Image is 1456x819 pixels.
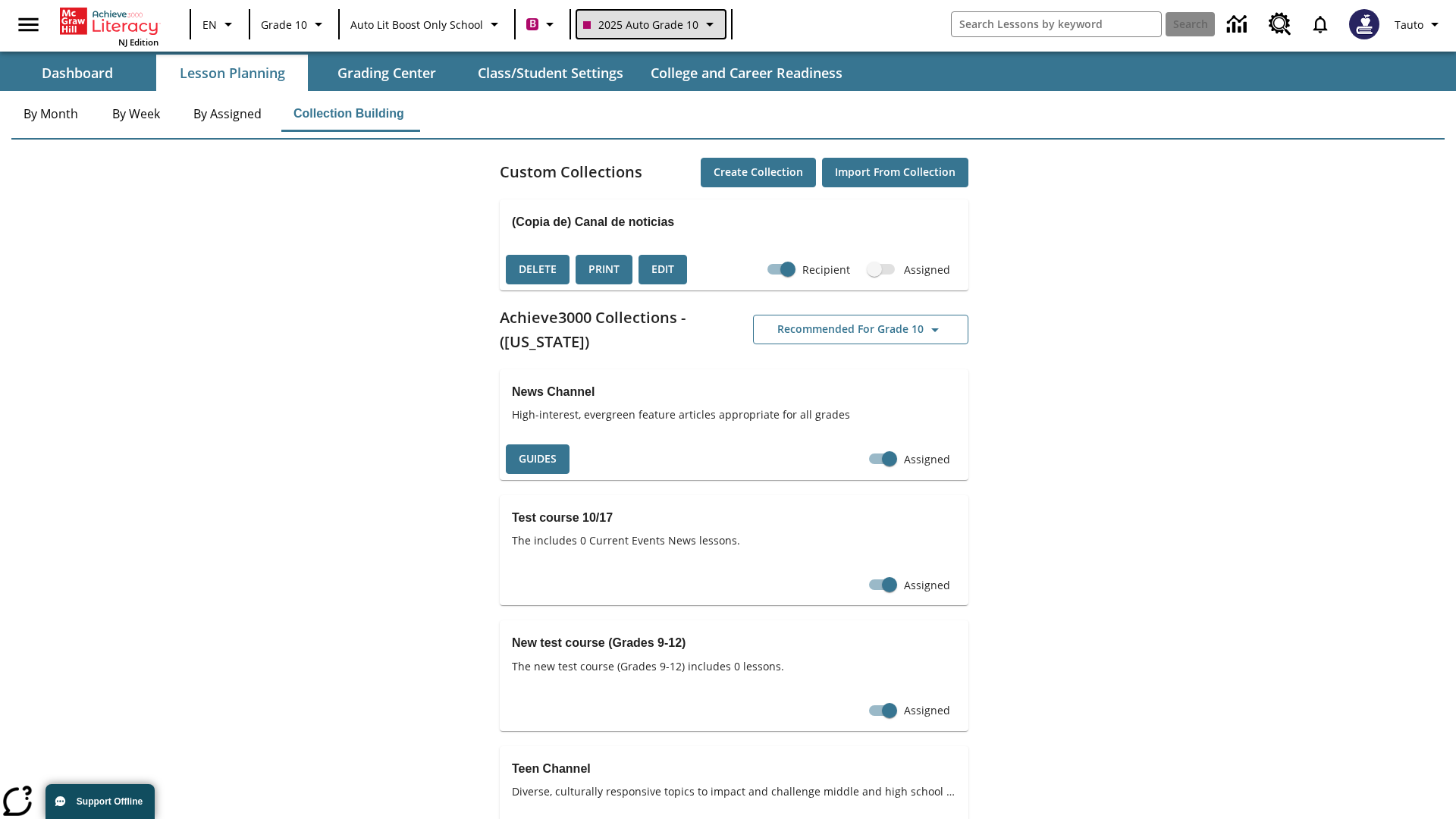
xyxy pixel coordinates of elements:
[1218,4,1260,45] a: Data Center
[181,96,274,132] button: By Assigned
[583,17,698,33] span: 2025 Auto Grade 10
[701,158,816,187] button: Create Collection
[1349,9,1379,39] img: Avatar
[261,17,307,33] span: Grade 10
[904,702,950,718] span: Assigned
[1340,5,1389,44] button: Select a new avatar
[45,784,155,819] button: Support Offline
[512,532,956,548] span: The includes 0 Current Events News lessons.
[1260,4,1301,45] a: Resource Center, Will open in new tab
[753,315,968,344] button: Recommended for Grade 10
[500,160,642,184] h2: Custom Collections
[311,55,463,91] button: Grading Center
[60,5,158,48] div: Home
[98,96,174,132] button: By Week
[520,11,565,38] button: Boost Class color is violet red. Change class color
[11,96,90,132] button: By Month
[512,381,956,403] h3: News Channel
[512,658,956,674] span: The new test course (Grades 9-12) includes 0 lessons.
[466,55,635,91] button: Class/Student Settings
[255,11,334,38] button: Grade: Grade 10, Select a grade
[6,2,51,47] button: Open side menu
[802,262,850,278] span: Recipient
[576,255,632,284] button: Print, will open in a new window
[350,17,483,33] span: Auto Lit Boost only School
[822,158,968,187] button: Import from Collection
[512,632,956,654] h3: New test course (Grades 9-12)
[1389,11,1450,38] button: Profile/Settings
[904,262,950,278] span: Assigned
[281,96,416,132] button: Collection Building
[1395,17,1423,33] span: Tauto
[639,255,687,284] button: Edit
[904,451,950,467] span: Assigned
[529,14,536,33] span: B
[118,36,158,48] span: NJ Edition
[1301,5,1340,44] a: Notifications
[60,6,158,36] a: Home
[576,9,726,39] button: Class: 2025 Auto Grade 10, Select your class
[512,406,956,422] span: High-interest, evergreen feature articles appropriate for all grades
[500,306,734,354] h2: Achieve3000 Collections - ([US_STATE])
[904,577,950,593] span: Assigned
[512,212,956,233] h3: (Copia de) Canal de noticias
[202,17,217,33] span: EN
[506,255,570,284] button: Delete
[512,783,956,799] span: Diverse, culturally responsive topics to impact and challenge middle and high school students
[156,55,308,91] button: Lesson Planning
[344,11,510,38] button: School: Auto Lit Boost only School, Select your school
[512,758,956,780] h3: Teen Channel
[77,796,143,807] span: Support Offline
[639,55,855,91] button: College and Career Readiness
[196,11,244,38] button: Language: EN, Select a language
[506,444,570,474] button: Guides
[2,55,153,91] button: Dashboard
[952,12,1161,36] input: search field
[512,507,956,529] h3: Test course 10/17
